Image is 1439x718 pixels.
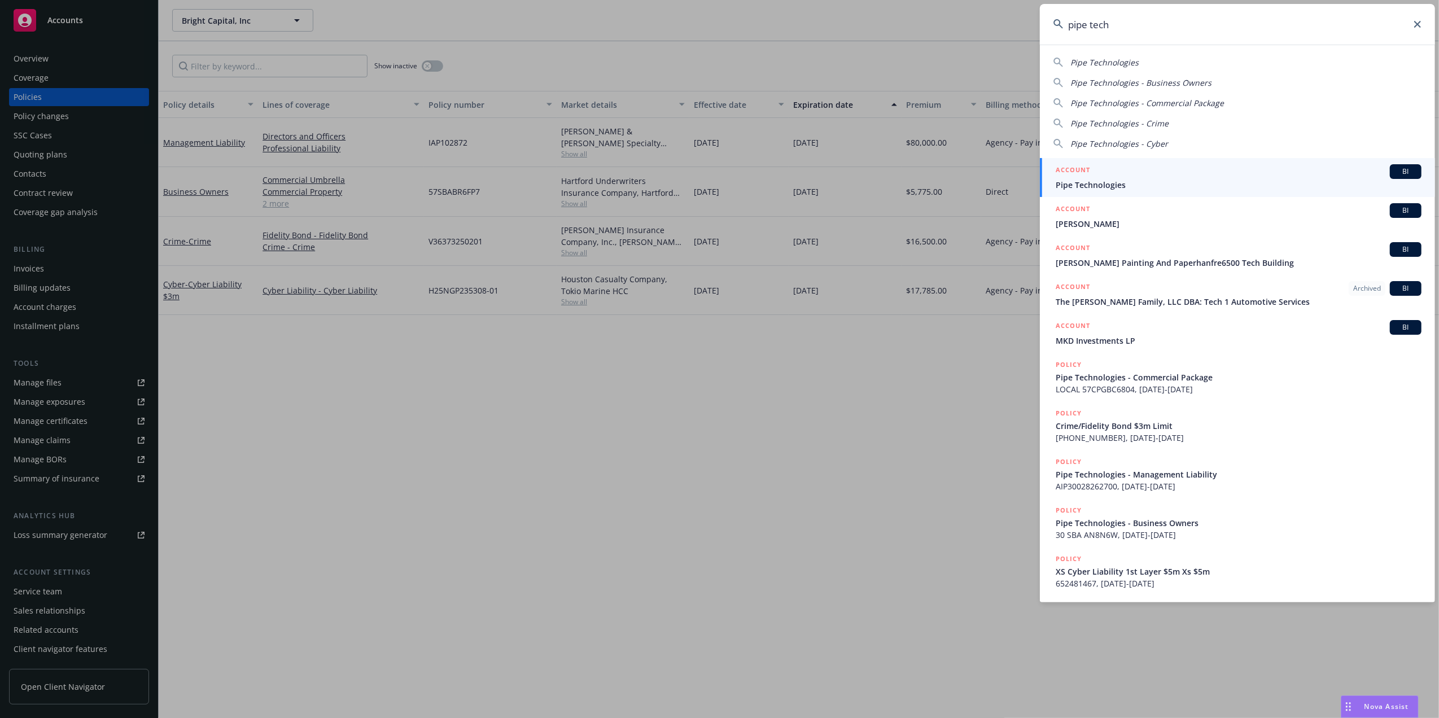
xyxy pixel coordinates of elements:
[1056,577,1421,589] span: 652481467, [DATE]-[DATE]
[1070,57,1139,68] span: Pipe Technologies
[1056,257,1421,269] span: [PERSON_NAME] Painting And Paperhanfre6500 Tech Building
[1056,420,1421,432] span: Crime/Fidelity Bond $3m Limit
[1040,547,1435,596] a: POLICYXS Cyber Liability 1st Layer $5m Xs $5m652481467, [DATE]-[DATE]
[1394,283,1417,294] span: BI
[1056,480,1421,492] span: AIP30028262700, [DATE]-[DATE]
[1056,469,1421,480] span: Pipe Technologies - Management Liability
[1040,275,1435,314] a: ACCOUNTArchivedBIThe [PERSON_NAME] Family, LLC DBA: Tech 1 Automotive Services
[1070,118,1169,129] span: Pipe Technologies - Crime
[1056,203,1090,217] h5: ACCOUNT
[1056,371,1421,383] span: Pipe Technologies - Commercial Package
[1040,450,1435,498] a: POLICYPipe Technologies - Management LiabilityAIP30028262700, [DATE]-[DATE]
[1056,529,1421,541] span: 30 SBA AN8N6W, [DATE]-[DATE]
[1040,4,1435,45] input: Search...
[1056,553,1082,564] h5: POLICY
[1056,218,1421,230] span: [PERSON_NAME]
[1056,335,1421,347] span: MKD Investments LP
[1364,702,1409,711] span: Nova Assist
[1040,158,1435,197] a: ACCOUNTBIPipe Technologies
[1341,696,1355,717] div: Drag to move
[1040,498,1435,547] a: POLICYPipe Technologies - Business Owners30 SBA AN8N6W, [DATE]-[DATE]
[1394,244,1417,255] span: BI
[1056,566,1421,577] span: XS Cyber Liability 1st Layer $5m Xs $5m
[1056,359,1082,370] h5: POLICY
[1040,197,1435,236] a: ACCOUNTBI[PERSON_NAME]
[1056,179,1421,191] span: Pipe Technologies
[1341,695,1419,718] button: Nova Assist
[1056,164,1090,178] h5: ACCOUNT
[1040,401,1435,450] a: POLICYCrime/Fidelity Bond $3m Limit[PHONE_NUMBER], [DATE]-[DATE]
[1394,167,1417,177] span: BI
[1056,383,1421,395] span: LOCAL 57CPGBC6804, [DATE]-[DATE]
[1070,98,1224,108] span: Pipe Technologies - Commercial Package
[1056,432,1421,444] span: [PHONE_NUMBER], [DATE]-[DATE]
[1056,320,1090,334] h5: ACCOUNT
[1040,314,1435,353] a: ACCOUNTBIMKD Investments LP
[1040,353,1435,401] a: POLICYPipe Technologies - Commercial PackageLOCAL 57CPGBC6804, [DATE]-[DATE]
[1056,296,1421,308] span: The [PERSON_NAME] Family, LLC DBA: Tech 1 Automotive Services
[1056,281,1090,295] h5: ACCOUNT
[1040,236,1435,275] a: ACCOUNTBI[PERSON_NAME] Painting And Paperhanfre6500 Tech Building
[1056,505,1082,516] h5: POLICY
[1070,138,1168,149] span: Pipe Technologies - Cyber
[1056,242,1090,256] h5: ACCOUNT
[1394,322,1417,332] span: BI
[1070,77,1211,88] span: Pipe Technologies - Business Owners
[1394,205,1417,216] span: BI
[1056,456,1082,467] h5: POLICY
[1056,517,1421,529] span: Pipe Technologies - Business Owners
[1056,408,1082,419] h5: POLICY
[1353,283,1381,294] span: Archived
